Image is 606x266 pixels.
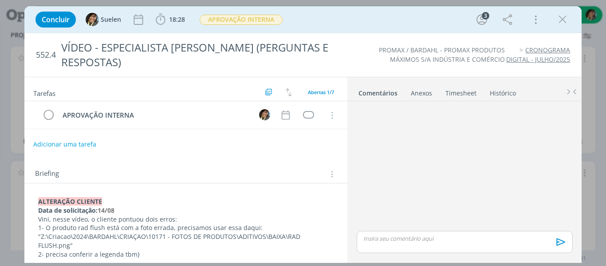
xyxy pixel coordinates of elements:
button: 3 [475,12,489,27]
span: Abertas 1/7 [308,89,334,95]
strong: 14/08 [98,206,114,214]
button: Concluir [35,12,76,28]
img: S [86,13,99,26]
button: 18:28 [153,12,187,27]
span: Briefing [35,168,59,180]
strong: Data de solicitação: [38,206,98,214]
strong: ALTERAÇÃO CLIENTE [38,197,102,206]
span: 552.4 [36,50,56,60]
p: Vini, nesse vídeo, o cliente pontuou dois erros: [38,215,334,224]
a: Timesheet [445,85,477,98]
button: Adicionar uma tarefa [33,136,97,152]
a: Comentários [358,85,398,98]
span: Tarefas [33,87,55,98]
button: SSuelen [86,13,121,26]
a: CRONOGRAMA DIGITAL - JULHO/2025 [506,46,570,63]
p: 2- precisa conferir a legenda tbm} [38,250,334,259]
span: 18:28 [169,15,185,24]
button: APROVAÇÃO INTERNA [199,14,283,25]
img: S [259,109,270,120]
span: Suelen [101,16,121,23]
div: VÍDEO - ESPECIALISTA [PERSON_NAME] (PERGUNTAS E RESPOSTAS) [58,37,344,73]
div: 3 [482,12,489,20]
a: Histórico [489,85,516,98]
span: Concluir [42,16,70,23]
span: APROVAÇÃO INTERNA [200,15,283,25]
div: dialog [24,6,582,263]
div: APROVAÇÃO INTERNA [59,110,251,121]
p: 1- O produto rad flush está com a foto errada, precisamos usar essa daqui: "Z:\Criacao\2024\BARDA... [38,223,334,250]
div: Anexos [411,89,432,98]
img: arrow-down-up.svg [286,88,292,96]
button: S [258,108,271,122]
a: PROMAX / BARDAHL - PROMAX PRODUTOS MÁXIMOS S/A INDÚSTRIA E COMÉRCIO [379,46,505,63]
